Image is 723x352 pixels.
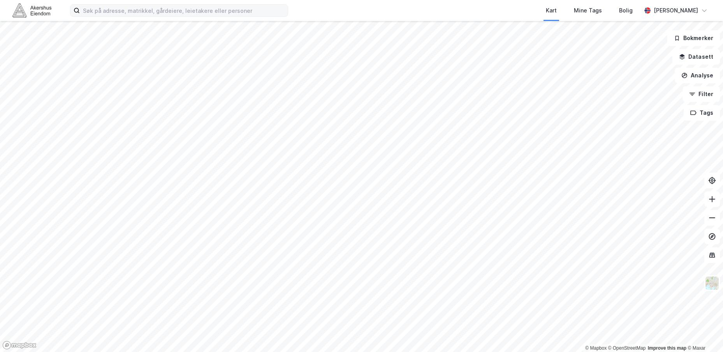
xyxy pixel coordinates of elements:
button: Filter [683,86,720,102]
a: Mapbox homepage [2,341,37,350]
img: Z [705,276,719,291]
button: Tags [684,105,720,121]
button: Analyse [675,68,720,83]
input: Søk på adresse, matrikkel, gårdeiere, leietakere eller personer [80,5,288,16]
div: Mine Tags [574,6,602,15]
div: Kart [546,6,557,15]
img: akershus-eiendom-logo.9091f326c980b4bce74ccdd9f866810c.svg [12,4,51,17]
a: OpenStreetMap [608,345,646,351]
div: Bolig [619,6,633,15]
div: [PERSON_NAME] [654,6,698,15]
a: Improve this map [648,345,686,351]
iframe: Chat Widget [684,315,723,352]
button: Datasett [672,49,720,65]
a: Mapbox [585,345,607,351]
button: Bokmerker [667,30,720,46]
div: Kontrollprogram for chat [684,315,723,352]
